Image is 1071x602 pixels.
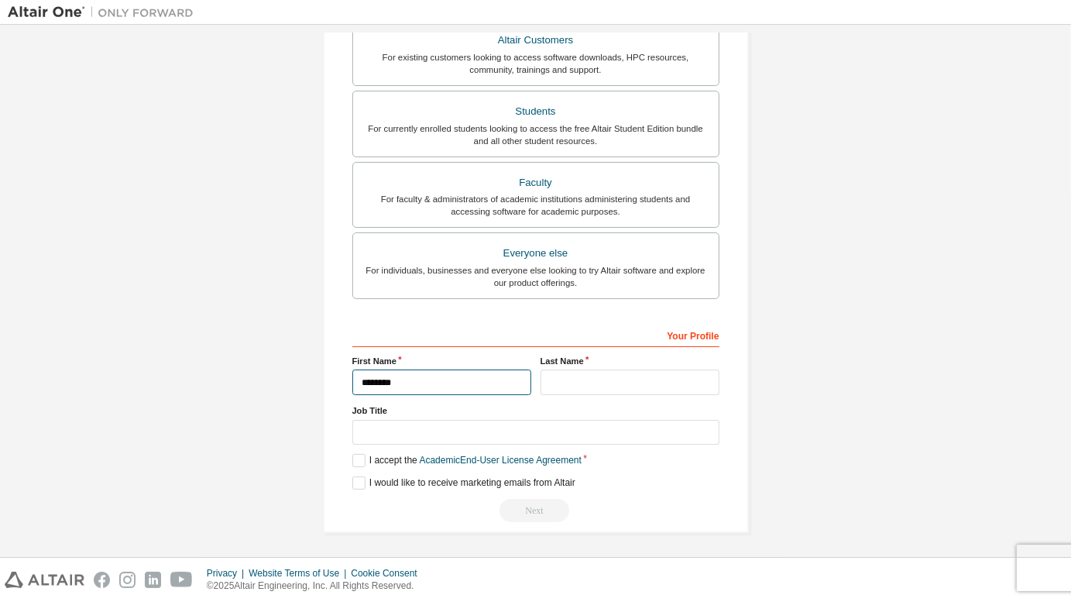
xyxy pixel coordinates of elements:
[352,454,582,467] label: I accept the
[119,572,136,588] img: instagram.svg
[362,29,709,51] div: Altair Customers
[351,567,426,580] div: Cookie Consent
[362,51,709,76] div: For existing customers looking to access software downloads, HPC resources, community, trainings ...
[8,5,201,20] img: Altair One
[352,404,719,417] label: Job Title
[420,455,582,466] a: Academic End-User License Agreement
[249,567,351,580] div: Website Terms of Use
[207,567,249,580] div: Privacy
[145,572,161,588] img: linkedin.svg
[5,572,84,588] img: altair_logo.svg
[352,322,719,347] div: Your Profile
[352,355,531,367] label: First Name
[352,499,719,522] div: Read and acccept EULA to continue
[362,172,709,194] div: Faculty
[207,580,427,593] p: © 2025 Altair Engineering, Inc. All Rights Reserved.
[362,193,709,218] div: For faculty & administrators of academic institutions administering students and accessing softwa...
[362,264,709,289] div: For individuals, businesses and everyone else looking to try Altair software and explore our prod...
[352,476,575,490] label: I would like to receive marketing emails from Altair
[362,243,709,264] div: Everyone else
[362,122,709,147] div: For currently enrolled students looking to access the free Altair Student Edition bundle and all ...
[170,572,193,588] img: youtube.svg
[362,101,709,122] div: Students
[94,572,110,588] img: facebook.svg
[541,355,719,367] label: Last Name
